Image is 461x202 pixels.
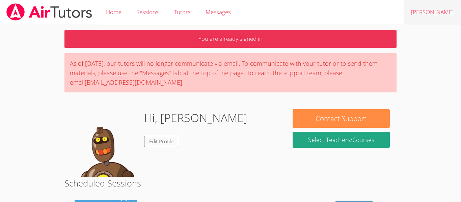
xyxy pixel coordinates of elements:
[206,8,231,16] span: Messages
[293,109,390,128] button: Contact Support
[144,136,179,147] a: Edit Profile
[64,30,397,48] p: You are already signed in
[64,177,397,190] h2: Scheduled Sessions
[64,53,397,92] div: As of [DATE], our tutors will no longer communicate via email. To communicate with your tutor or ...
[71,109,139,177] img: default.png
[293,132,390,148] a: Select Teachers/Courses
[6,3,93,21] img: airtutors_banner-c4298cdbf04f3fff15de1276eac7730deb9818008684d7c2e4769d2f7ddbe033.png
[144,109,247,126] h1: Hi, [PERSON_NAME]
